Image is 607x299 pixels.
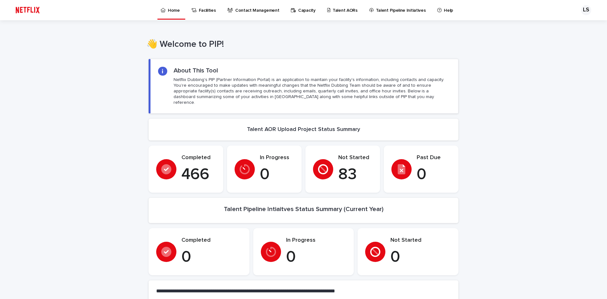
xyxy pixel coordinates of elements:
div: LS [581,5,591,15]
h2: Talent AOR Upload Project Status Summary [247,126,360,133]
h2: About This Tool [174,67,218,74]
p: 0 [417,165,451,184]
p: Past Due [417,154,451,161]
p: Completed [181,237,242,244]
p: Completed [181,154,216,161]
p: 0 [181,248,242,267]
p: 0 [260,165,294,184]
p: In Progress [260,154,294,161]
p: Netflix Dubbing's PIP (Partner Information Portal) is an application to maintain your facility's ... [174,77,451,106]
p: Not Started [338,154,372,161]
p: 0 [286,248,346,267]
img: ifQbXi3ZQGMSEF7WDB7W [13,4,43,16]
h1: 👋 Welcome to PIP! [146,39,456,50]
p: 83 [338,165,372,184]
p: 0 [390,248,451,267]
p: 466 [181,165,216,184]
p: In Progress [286,237,346,244]
h2: Talent Pipeline Intiaitves Status Summary (Current Year) [224,205,383,213]
p: Not Started [390,237,451,244]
